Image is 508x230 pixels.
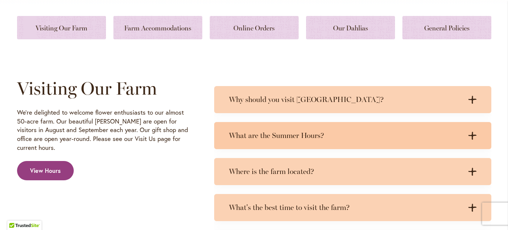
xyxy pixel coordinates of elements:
h3: What's the best time to visit the farm? [229,203,462,212]
span: View Hours [30,167,61,175]
summary: Where is the farm located? [214,158,491,185]
summary: What are the Summer Hours? [214,122,491,149]
a: View Hours [17,161,74,180]
h3: Where is the farm located? [229,167,462,176]
h3: Why should you visit [GEOGRAPHIC_DATA]? [229,95,462,104]
p: We're delighted to welcome flower enthusiasts to our almost 50-acre farm. Our beautiful [PERSON_N... [17,108,193,152]
h2: Visiting Our Farm [17,78,193,99]
summary: What's the best time to visit the farm? [214,194,491,221]
h3: What are the Summer Hours? [229,131,462,140]
summary: Why should you visit [GEOGRAPHIC_DATA]? [214,86,491,113]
